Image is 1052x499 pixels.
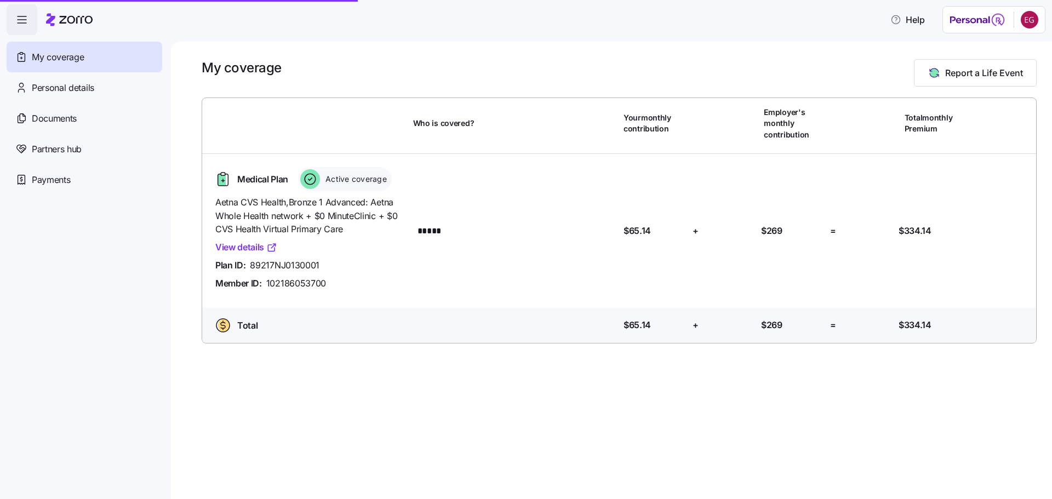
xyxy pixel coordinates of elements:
img: Employer logo [950,13,1005,26]
span: = [830,318,836,332]
span: Plan ID: [215,259,245,272]
span: Member ID: [215,277,262,290]
span: Your monthly contribution [624,112,685,135]
button: Report a Life Event [914,59,1037,87]
a: Payments [7,164,162,195]
span: Employer's monthly contribution [764,107,825,140]
span: = [830,224,836,238]
span: Total monthly Premium [905,112,966,135]
span: $269 [761,224,782,238]
h1: My coverage [202,59,282,76]
span: Report a Life Event [945,66,1023,79]
span: + [693,318,699,332]
span: Active coverage [322,174,387,185]
span: $334.14 [899,224,931,238]
span: 102186053700 [266,277,326,290]
span: Medical Plan [237,173,288,186]
a: View details [215,240,277,254]
span: Payments [32,173,70,187]
span: + [693,224,699,238]
span: $334.14 [899,318,931,332]
a: Personal details [7,72,162,103]
a: Documents [7,103,162,134]
span: Who is covered? [413,118,474,129]
a: My coverage [7,42,162,72]
button: Help [882,9,934,31]
span: Total [237,319,258,332]
img: 921be0133f2bdac664a7bc032f670633 [1021,11,1038,28]
span: My coverage [32,50,84,64]
span: $65.14 [624,318,651,332]
a: Partners hub [7,134,162,164]
span: Documents [32,112,77,125]
span: $269 [761,318,782,332]
span: Help [890,13,925,26]
span: 89217NJ0130001 [250,259,319,272]
span: $65.14 [624,224,651,238]
span: Aetna CVS Health , Bronze 1 Advanced: Aetna Whole Health network + $0 MinuteClinic + $0 CVS Healt... [215,196,404,236]
span: Personal details [32,81,94,95]
span: Partners hub [32,142,82,156]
